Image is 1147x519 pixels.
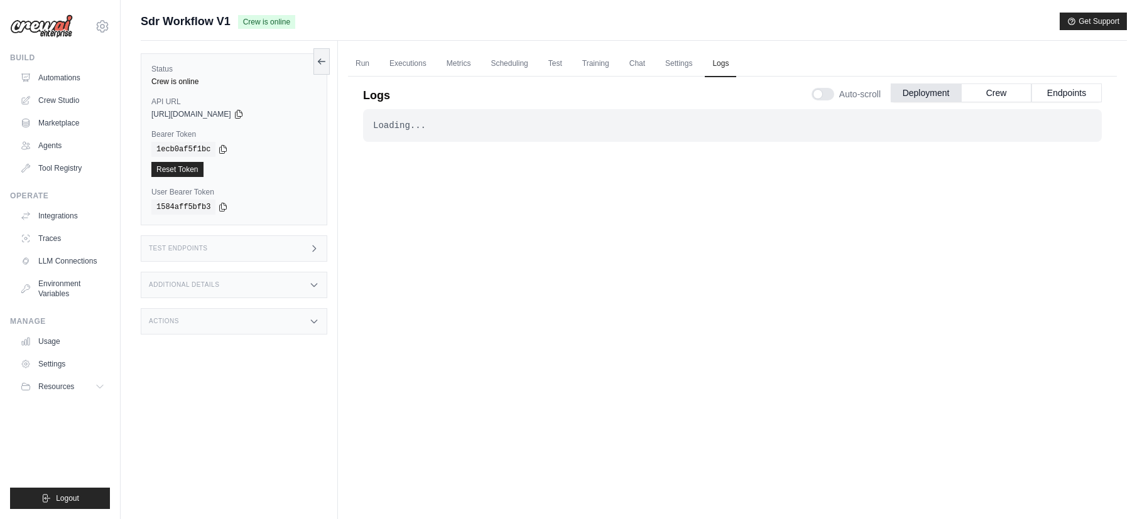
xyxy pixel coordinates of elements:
[38,382,74,392] span: Resources
[1031,83,1102,102] button: Endpoints
[15,158,110,178] a: Tool Registry
[15,331,110,351] a: Usage
[149,245,208,252] h3: Test Endpoints
[149,281,219,289] h3: Additional Details
[10,191,110,201] div: Operate
[10,53,110,63] div: Build
[151,77,317,87] div: Crew is online
[705,51,736,77] a: Logs
[10,316,110,326] div: Manage
[839,88,881,100] span: Auto-scroll
[151,162,204,177] a: Reset Token
[151,109,231,119] span: [URL][DOMAIN_NAME]
[151,64,317,74] label: Status
[15,90,110,110] a: Crew Studio
[15,113,110,133] a: Marketplace
[541,51,570,77] a: Test
[15,274,110,304] a: Environment Variables
[373,119,1092,132] div: Loading...
[10,488,110,509] button: Logout
[575,51,617,77] a: Training
[151,97,317,107] label: API URL
[151,187,317,197] label: User Bearer Token
[348,51,377,77] a: Run
[15,251,110,271] a: LLM Connections
[382,51,434,77] a: Executions
[15,206,110,226] a: Integrations
[622,51,653,77] a: Chat
[961,83,1031,102] button: Crew
[439,51,479,77] a: Metrics
[15,68,110,88] a: Automations
[151,200,215,215] code: 1584aff5bfb3
[15,228,110,249] a: Traces
[56,493,79,503] span: Logout
[363,87,390,104] p: Logs
[15,136,110,156] a: Agents
[238,15,295,29] span: Crew is online
[15,354,110,374] a: Settings
[151,129,317,139] label: Bearer Token
[1060,13,1127,30] button: Get Support
[891,83,961,102] button: Deployment
[15,377,110,397] button: Resources
[658,51,700,77] a: Settings
[10,14,73,38] img: Logo
[141,13,231,30] span: Sdr Workflow V1
[483,51,535,77] a: Scheduling
[149,318,179,325] h3: Actions
[151,142,215,157] code: 1ecb0af5f1bc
